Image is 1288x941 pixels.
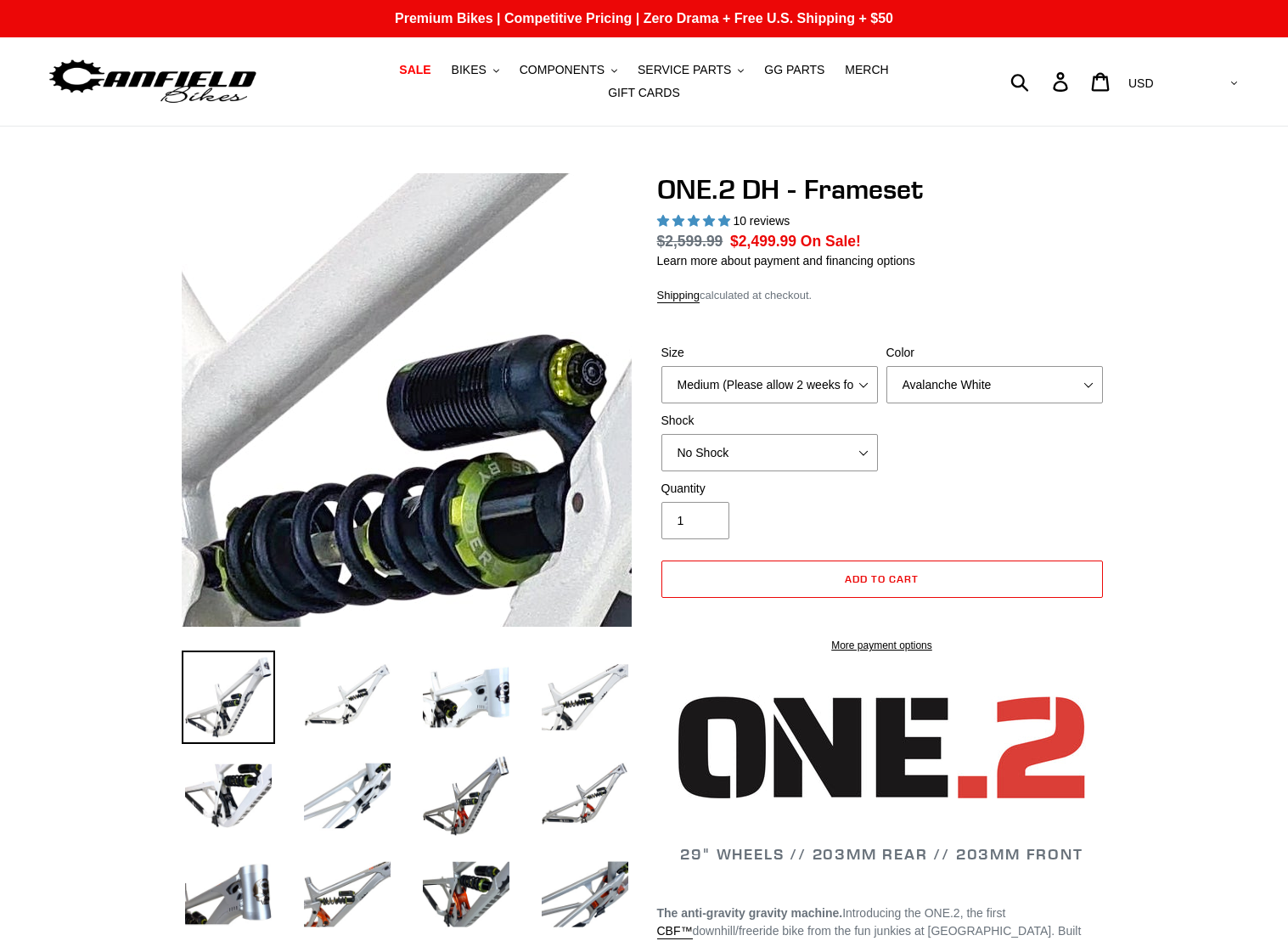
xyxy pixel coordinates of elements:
span: Add to cart [845,572,919,585]
img: Load image into Gallery viewer, ONE.2 DH - Frameset [182,749,275,842]
img: Load image into Gallery viewer, ONE.2 DH - Frameset [301,651,394,744]
span: On Sale! [801,230,861,252]
label: Size [661,344,878,362]
button: COMPONENTS [511,59,626,82]
h1: ONE.2 DH - Frameset [657,173,1107,206]
img: Load image into Gallery viewer, ONE.2 DH - Frameset [538,848,632,941]
button: SERVICE PARTS [629,59,752,82]
label: Quantity [661,480,878,498]
span: GG PARTS [764,63,824,77]
label: Color [886,344,1103,362]
span: $2,499.99 [730,233,796,250]
img: Load image into Gallery viewer, ONE.2 DH - Frameset [419,848,513,941]
img: Load image into Gallery viewer, ONE.2 DH - Frameset [301,848,394,941]
img: Canfield Bikes [47,55,259,109]
a: Shipping [657,289,700,303]
span: SERVICE PARTS [638,63,731,77]
img: Load image into Gallery viewer, ONE.2 DH - Frameset [538,651,632,744]
span: SALE [399,63,430,77]
label: Shock [661,412,878,430]
strong: The anti-gravity gravity machine. [657,906,843,920]
img: Load image into Gallery viewer, ONE.2 DH - Frameset [419,651,513,744]
a: GG PARTS [756,59,833,82]
div: calculated at checkout. [657,287,1107,304]
span: COMPONENTS [520,63,605,77]
img: Load image into Gallery viewer, ONE.2 DH - Frameset [419,749,513,842]
a: CBF™ [657,924,693,939]
img: Load image into Gallery viewer, ONE.2 DH - Frameset [301,749,394,842]
span: 5.00 stars [657,214,734,228]
img: Load image into Gallery viewer, ONE.2 DH - Frameset [182,651,275,744]
a: MERCH [836,59,897,82]
a: Learn more about payment and financing options [657,254,915,268]
button: Add to cart [661,561,1103,598]
span: 29" WHEELS // 203MM REAR // 203MM FRONT [680,844,1083,864]
span: GIFT CARDS [608,86,680,100]
a: GIFT CARDS [599,82,689,104]
img: Load image into Gallery viewer, ONE.2 DH - Frameset [538,749,632,842]
img: Load image into Gallery viewer, ONE.2 DH - Frameset [182,848,275,941]
span: BIKES [452,63,487,77]
a: More payment options [661,638,1103,653]
input: Search [1020,63,1063,100]
button: BIKES [443,59,508,82]
a: SALE [391,59,439,82]
span: MERCH [845,63,888,77]
s: $2,599.99 [657,233,723,250]
span: 10 reviews [733,214,790,228]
